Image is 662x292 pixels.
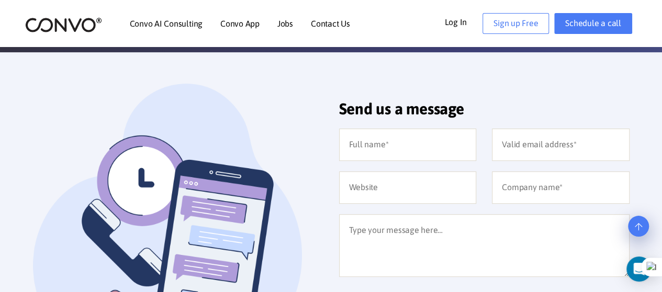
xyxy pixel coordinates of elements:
[277,19,293,28] a: Jobs
[339,171,477,204] input: Website
[220,19,260,28] a: Convo App
[339,129,477,161] input: Full name*
[554,13,632,34] a: Schedule a call
[492,129,630,161] input: Valid email address*
[483,13,549,34] a: Sign up Free
[626,256,652,282] div: Open Intercom Messenger
[25,17,102,33] img: logo_2.png
[130,19,203,28] a: Convo AI Consulting
[311,19,350,28] a: Contact Us
[492,171,630,204] input: Company name*
[339,99,630,126] h2: Send us a message
[444,13,483,30] a: Log In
